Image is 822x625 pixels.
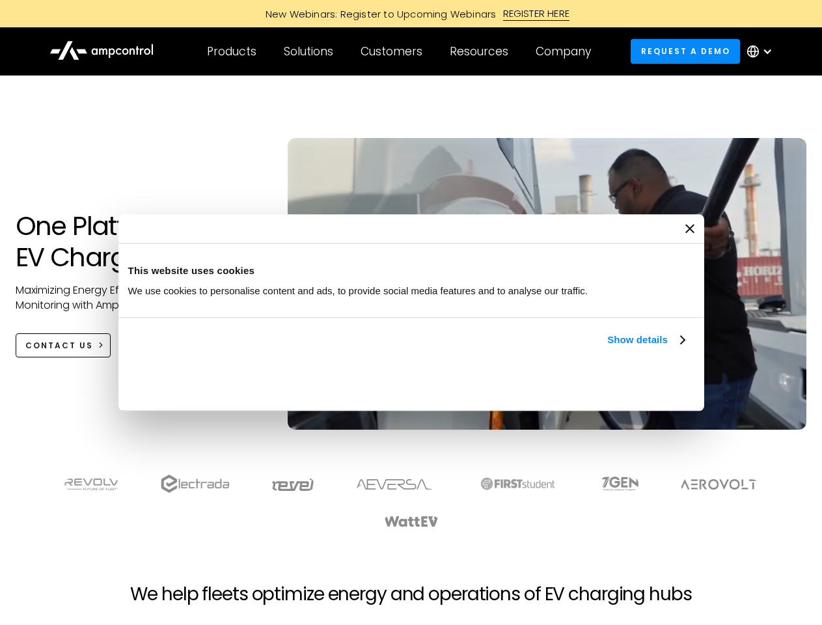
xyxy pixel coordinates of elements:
button: Okay [502,363,689,400]
div: Products [207,44,256,59]
div: Company [536,44,591,59]
div: REGISTER HERE [503,7,570,21]
div: New Webinars: Register to Upcoming Webinars [253,7,503,21]
a: Show details [607,332,684,348]
a: Request a demo [631,39,740,63]
button: Close banner [685,224,694,233]
img: electrada logo [161,475,229,493]
img: Aerovolt Logo [680,479,758,490]
div: Customers [361,44,422,59]
p: Maximizing Energy Efficiency, Uptime, and 24/7 Monitoring with Ampcontrol Solutions [16,283,262,312]
h1: One Platform for EV Charging Hubs [16,210,262,273]
a: New Webinars: Register to Upcoming WebinarsREGISTER HERE [118,7,704,21]
div: CONTACT US [25,340,93,352]
span: We use cookies to personalise content and ads, to provide social media features and to analyse ou... [128,285,588,296]
div: Solutions [284,44,333,59]
h2: We help fleets optimize energy and operations of EV charging hubs [130,583,691,605]
a: CONTACT US [16,333,111,357]
div: This website uses cookies [128,263,694,279]
div: Resources [450,44,508,59]
img: WattEV logo [384,516,439,527]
